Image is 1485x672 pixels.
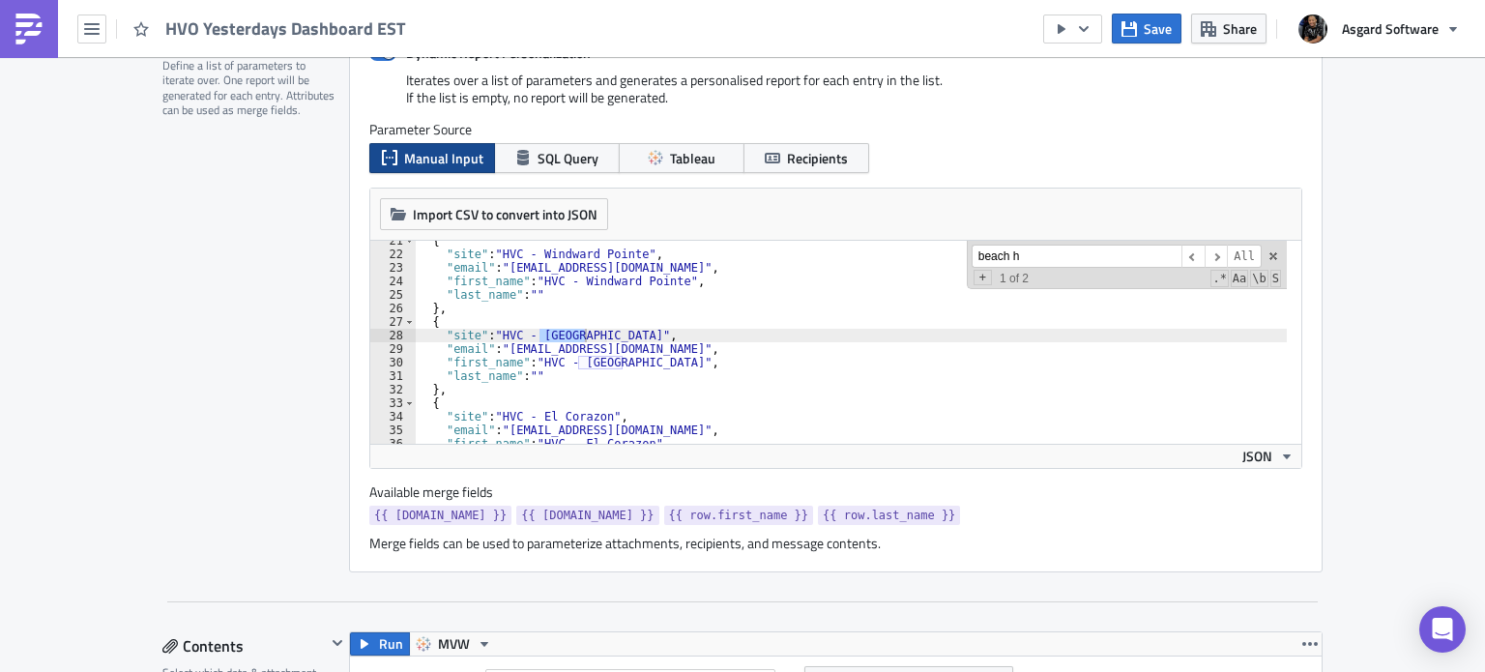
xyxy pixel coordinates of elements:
[743,143,869,173] button: Recipients
[1205,245,1228,269] span: ​
[438,632,470,656] span: MVW
[974,270,992,285] span: Toggle Replace mode
[385,81,753,97] p: Good Morning, ,
[370,396,416,410] div: 33
[1144,18,1172,39] span: Save
[521,506,654,525] span: {{ [DOMAIN_NAME] }}
[370,261,416,275] div: 23
[972,245,1181,269] input: Search for
[409,632,499,656] button: MVW
[374,506,507,525] span: {{ [DOMAIN_NAME] }}
[385,170,753,201] p: Let us know if you have any questions or concerns regarding the data or the distribution list!
[370,288,416,302] div: 25
[992,272,1036,285] span: 1 of 2
[1242,446,1272,466] span: JSON
[494,143,620,173] button: SQL Query
[1287,8,1470,50] button: Asgard Software
[1250,270,1267,287] span: Whole Word Search
[474,81,588,97] a: {{ row.first_name }}
[326,631,349,655] button: Hide content
[8,8,923,341] body: Rich Text Area. Press ALT-0 for help.
[1210,270,1228,287] span: RegExp Search
[538,148,598,168] span: SQL Query
[350,632,410,656] button: Run
[404,148,483,168] span: Manual Input
[370,410,416,424] div: 34
[162,58,336,118] div: Define a list of parameters to iterate over. One report will be generated for each entry. Attribu...
[1112,14,1181,44] button: Save
[370,342,416,356] div: 29
[379,632,403,656] span: Run
[179,68,343,124] img: Asgard Analytics
[370,329,416,342] div: 28
[670,148,715,168] span: Tableau
[385,110,753,157] p: Please find the [DATE] Dashboard PDF attached to this email. The dashboard contains a snapshot of...
[1191,14,1267,44] button: Share
[370,383,416,396] div: 32
[370,356,416,369] div: 30
[369,143,495,173] button: Manual Input
[1227,245,1262,269] span: Alt-Enter
[619,143,744,173] button: Tableau
[369,72,1302,121] div: Iterates over a list of parameters and generates a personalised report for each entry in the list...
[165,17,407,40] span: HVO Yesterdays Dashboard EST
[369,483,514,501] label: Available merge fields
[370,424,416,437] div: 35
[413,204,597,224] span: Import CSV to convert into JSON
[370,437,416,451] div: 36
[1419,606,1466,653] div: Open Intercom Messenger
[1231,270,1248,287] span: CaseSensitive Search
[370,275,416,288] div: 24
[664,506,814,525] a: {{ row.first_name }}
[178,10,754,37] td: Powered by Asgard Analytics
[787,148,848,168] span: Recipients
[14,14,44,44] img: PushMetrics
[370,248,416,261] div: 22
[818,506,960,525] a: {{ row.last_name }}
[1181,245,1205,269] span: ​
[823,506,955,525] span: {{ row.last_name }}
[369,121,1302,138] label: Parameter Source
[669,506,809,525] span: {{ row.first_name }}
[1270,270,1281,287] span: Search In Selection
[369,506,511,525] a: {{ [DOMAIN_NAME] }}
[162,631,326,660] div: Contents
[1236,445,1301,468] button: JSON
[516,506,658,525] a: {{ [DOMAIN_NAME] }}
[369,535,1302,552] div: Merge fields can be used to parameterize attachments, recipients, and message contents.
[370,369,416,383] div: 31
[370,234,416,248] div: 21
[1296,13,1329,45] img: Avatar
[1223,18,1257,39] span: Share
[370,315,416,329] div: 27
[1342,18,1439,39] span: Asgard Software
[370,302,416,315] div: 26
[380,198,608,230] button: Import CSV to convert into JSON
